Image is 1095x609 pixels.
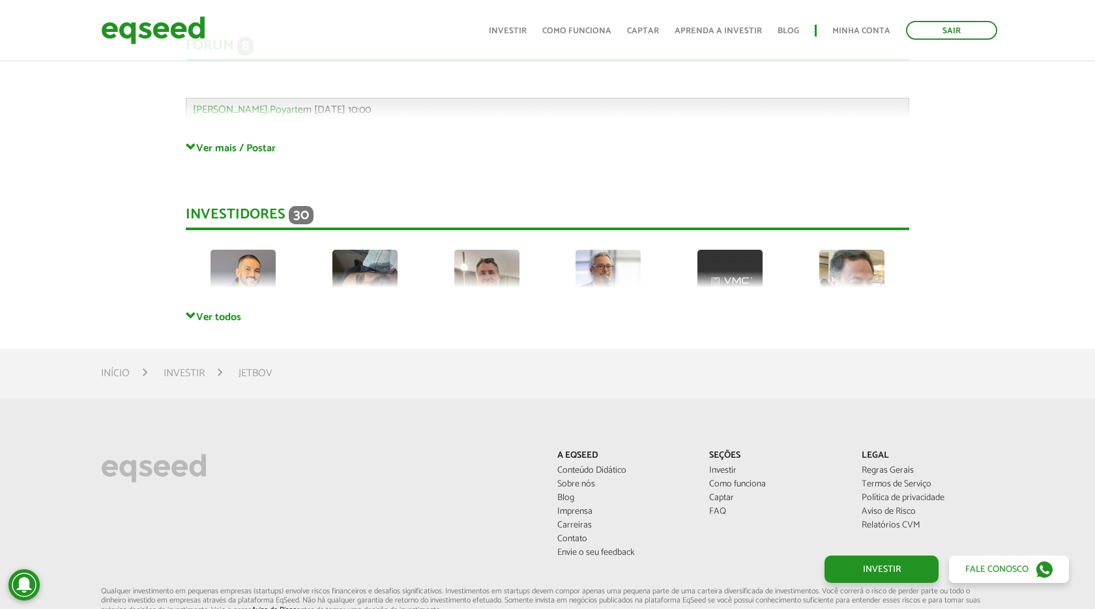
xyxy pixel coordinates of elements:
a: Contato [557,535,690,544]
a: Imprensa [557,507,690,516]
a: Blog [778,27,799,35]
a: Ver mais / Postar [186,141,909,154]
a: Fale conosco [949,556,1069,583]
a: Aprenda a investir [675,27,762,35]
div: Investidores [186,206,909,230]
a: Investir [489,27,527,35]
a: Relatórios CVM [862,521,994,530]
a: FAQ [709,507,841,516]
a: Minha conta [832,27,890,35]
img: picture-121595-1719786865.jpg [332,250,398,315]
a: Regras Gerais [862,466,994,475]
img: EqSeed Logo [101,451,207,486]
img: picture-112624-1716663541.png [819,250,884,315]
p: Seções [709,451,841,462]
a: Início [101,368,130,379]
a: Política de privacidade [862,494,994,503]
a: Sair [906,21,997,40]
a: Investir [164,368,205,379]
img: picture-100036-1732821753.png [697,250,763,315]
p: Legal [862,451,994,462]
a: Como funciona [709,480,841,489]
img: EqSeed [101,13,205,48]
span: 30 [289,206,314,224]
a: Sobre nós [557,480,690,489]
a: Captar [709,494,841,503]
span: em [DATE] 10:00 [193,101,371,119]
img: picture-72979-1756068561.jpg [211,250,276,315]
a: Blog [557,494,690,503]
a: Investir [825,556,939,583]
img: picture-112313-1743624016.jpg [576,250,641,315]
a: Carreiras [557,521,690,530]
img: picture-126834-1752512559.jpg [454,250,519,315]
li: JetBov [239,364,272,382]
a: Como funciona [542,27,611,35]
p: A EqSeed [557,451,690,462]
a: Aviso de Risco [862,507,994,516]
a: Captar [627,27,659,35]
a: Conteúdo Didático [557,466,690,475]
a: Envie o seu feedback [557,548,690,557]
a: Ver todos [186,310,909,323]
a: Termos de Serviço [862,480,994,489]
a: Investir [709,466,841,475]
